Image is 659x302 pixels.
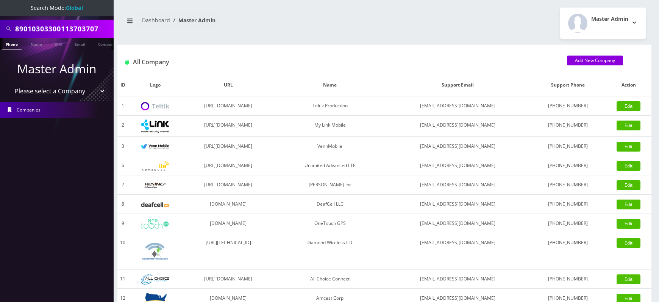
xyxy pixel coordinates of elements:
td: [URL][DOMAIN_NAME] [183,96,275,116]
td: 1 [117,96,128,116]
td: [URL][TECHNICAL_ID] [183,233,275,269]
a: Edit [617,180,640,190]
a: Edit [617,219,640,229]
a: SIM [51,38,66,50]
a: Dashboard [142,17,170,24]
td: My Link Mobile [274,116,386,137]
img: DeafCell LLC [141,202,169,207]
td: Unlimited Advanced LTE [274,156,386,175]
td: [URL][DOMAIN_NAME] [183,137,275,156]
td: [PHONE_NUMBER] [530,269,606,289]
td: [EMAIL_ADDRESS][DOMAIN_NAME] [386,96,530,116]
a: Add New Company [567,56,623,65]
td: VennMobile [274,137,386,156]
th: Action [606,74,651,96]
td: 9 [117,214,128,233]
td: [EMAIL_ADDRESS][DOMAIN_NAME] [386,116,530,137]
span: Companies [17,107,41,113]
td: [PHONE_NUMBER] [530,175,606,195]
img: My Link Mobile [141,119,169,133]
td: [URL][DOMAIN_NAME] [183,116,275,137]
td: [PHONE_NUMBER] [530,116,606,137]
li: Master Admin [170,16,216,24]
img: Teltik Production [141,102,169,111]
span: Search Mode: [31,4,83,11]
td: All Choice Connect [274,269,386,289]
img: Diamond Wireless LLC [141,237,169,265]
td: [URL][DOMAIN_NAME] [183,175,275,195]
a: Edit [617,161,640,171]
img: OneTouch GPS [141,219,169,229]
a: Edit [617,274,640,284]
td: Diamond Wireless LLC [274,233,386,269]
strong: Global [66,4,83,11]
td: [PHONE_NUMBER] [530,214,606,233]
th: URL [183,74,275,96]
nav: breadcrumb [123,12,379,34]
img: VennMobile [141,144,169,149]
td: [PHONE_NUMBER] [530,233,606,269]
a: Edit [617,142,640,152]
td: [PERSON_NAME] Inc [274,175,386,195]
a: Name [27,38,46,50]
a: Email [71,38,89,50]
h1: All Company [125,59,556,66]
td: DeafCell LLC [274,195,386,214]
td: 10 [117,233,128,269]
a: Phone [2,38,22,50]
td: [PHONE_NUMBER] [530,195,606,214]
td: [EMAIL_ADDRESS][DOMAIN_NAME] [386,269,530,289]
th: Support Phone [530,74,606,96]
td: 11 [117,269,128,289]
td: 8 [117,195,128,214]
a: Edit [617,238,640,248]
img: All Company [125,60,129,65]
th: Name [274,74,386,96]
a: Company [94,38,120,50]
td: 2 [117,116,128,137]
button: Master Admin [560,8,646,39]
td: [URL][DOMAIN_NAME] [183,269,275,289]
img: Rexing Inc [141,182,169,189]
td: 7 [117,175,128,195]
td: [PHONE_NUMBER] [530,137,606,156]
td: [EMAIL_ADDRESS][DOMAIN_NAME] [386,175,530,195]
td: [DOMAIN_NAME] [183,195,275,214]
input: Search All Companies [15,22,112,36]
td: [PHONE_NUMBER] [530,156,606,175]
td: Teltik Production [274,96,386,116]
a: Edit [617,101,640,111]
th: ID [117,74,128,96]
td: [EMAIL_ADDRESS][DOMAIN_NAME] [386,137,530,156]
h2: Master Admin [591,16,628,22]
td: 6 [117,156,128,175]
a: Edit [617,121,640,130]
img: Unlimited Advanced LTE [141,161,169,171]
td: 3 [117,137,128,156]
td: [EMAIL_ADDRESS][DOMAIN_NAME] [386,156,530,175]
td: [EMAIL_ADDRESS][DOMAIN_NAME] [386,233,530,269]
td: [EMAIL_ADDRESS][DOMAIN_NAME] [386,214,530,233]
th: Logo [128,74,182,96]
img: All Choice Connect [141,274,169,285]
th: Support Email [386,74,530,96]
td: [URL][DOMAIN_NAME] [183,156,275,175]
a: Edit [617,200,640,209]
td: OneTouch GPS [274,214,386,233]
td: [PHONE_NUMBER] [530,96,606,116]
td: [EMAIL_ADDRESS][DOMAIN_NAME] [386,195,530,214]
td: [DOMAIN_NAME] [183,214,275,233]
